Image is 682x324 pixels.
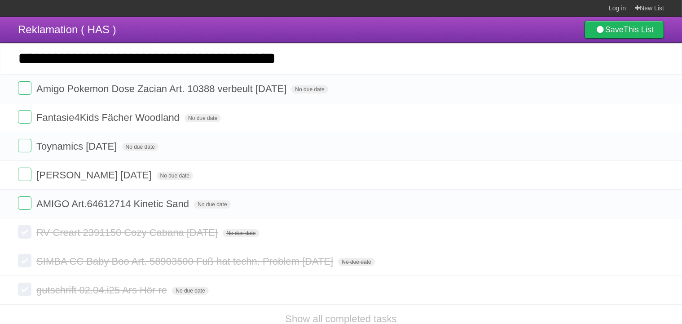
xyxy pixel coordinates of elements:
span: No due date [291,85,328,93]
label: Done [18,139,31,152]
label: Done [18,283,31,296]
span: No due date [122,143,158,151]
span: Toynamics [DATE] [36,141,119,152]
label: Done [18,81,31,95]
label: Done [18,110,31,124]
span: Fantasie4Kids Fächer Woodland [36,112,182,123]
span: No due date [185,114,221,122]
span: SIMBA CC Baby Boo Art. 58903500 Fuß hat techn. Problem [DATE] [36,256,335,267]
label: Done [18,168,31,181]
a: SaveThis List [585,21,664,39]
label: Done [18,196,31,210]
span: [PERSON_NAME] [DATE] [36,169,154,181]
span: No due date [338,258,374,266]
label: Done [18,254,31,267]
span: No due date [223,229,259,237]
label: Done [18,225,31,239]
span: No due date [172,287,208,295]
span: AMIGO Art.64612714 Kinetic Sand [36,198,191,209]
span: Amigo Pokemon Dose Zacian Art. 10388 verbeult [DATE] [36,83,289,94]
span: No due date [157,172,193,180]
span: RV Creart 2391150 Cozy Cabana [DATE] [36,227,220,238]
b: This List [624,25,654,34]
span: gutschrift 02.04.i25 Ars Hör re [36,284,169,296]
span: Reklamation ( HAS ) [18,23,116,36]
span: No due date [194,200,230,209]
